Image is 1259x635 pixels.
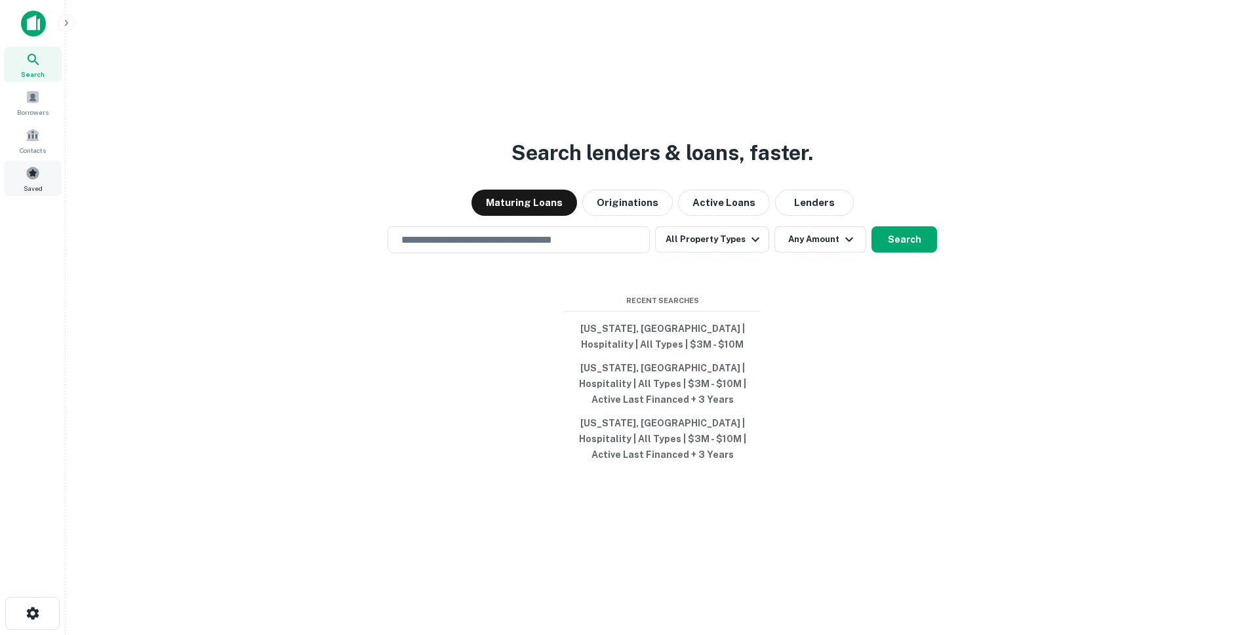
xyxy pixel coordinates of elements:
[471,190,577,216] button: Maturing Loans
[4,161,62,196] a: Saved
[24,183,43,194] span: Saved
[21,69,45,79] span: Search
[4,47,62,82] a: Search
[564,295,761,306] span: Recent Searches
[17,107,49,117] span: Borrowers
[678,190,770,216] button: Active Loans
[564,317,761,356] button: [US_STATE], [GEOGRAPHIC_DATA] | Hospitality | All Types | $3M - $10M
[4,85,62,120] a: Borrowers
[582,190,673,216] button: Originations
[774,226,866,253] button: Any Amount
[4,123,62,158] a: Contacts
[21,10,46,37] img: capitalize-icon.png
[775,190,854,216] button: Lenders
[1193,530,1259,593] iframe: Chat Widget
[655,226,769,253] button: All Property Types
[511,137,813,169] h3: Search lenders & loans, faster.
[871,226,937,253] button: Search
[20,145,46,155] span: Contacts
[564,356,761,411] button: [US_STATE], [GEOGRAPHIC_DATA] | Hospitality | All Types | $3M - $10M | Active Last Financed + 3 Y...
[564,411,761,466] button: [US_STATE], [GEOGRAPHIC_DATA] | Hospitality | All Types | $3M - $10M | Active Last Financed + 3 Y...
